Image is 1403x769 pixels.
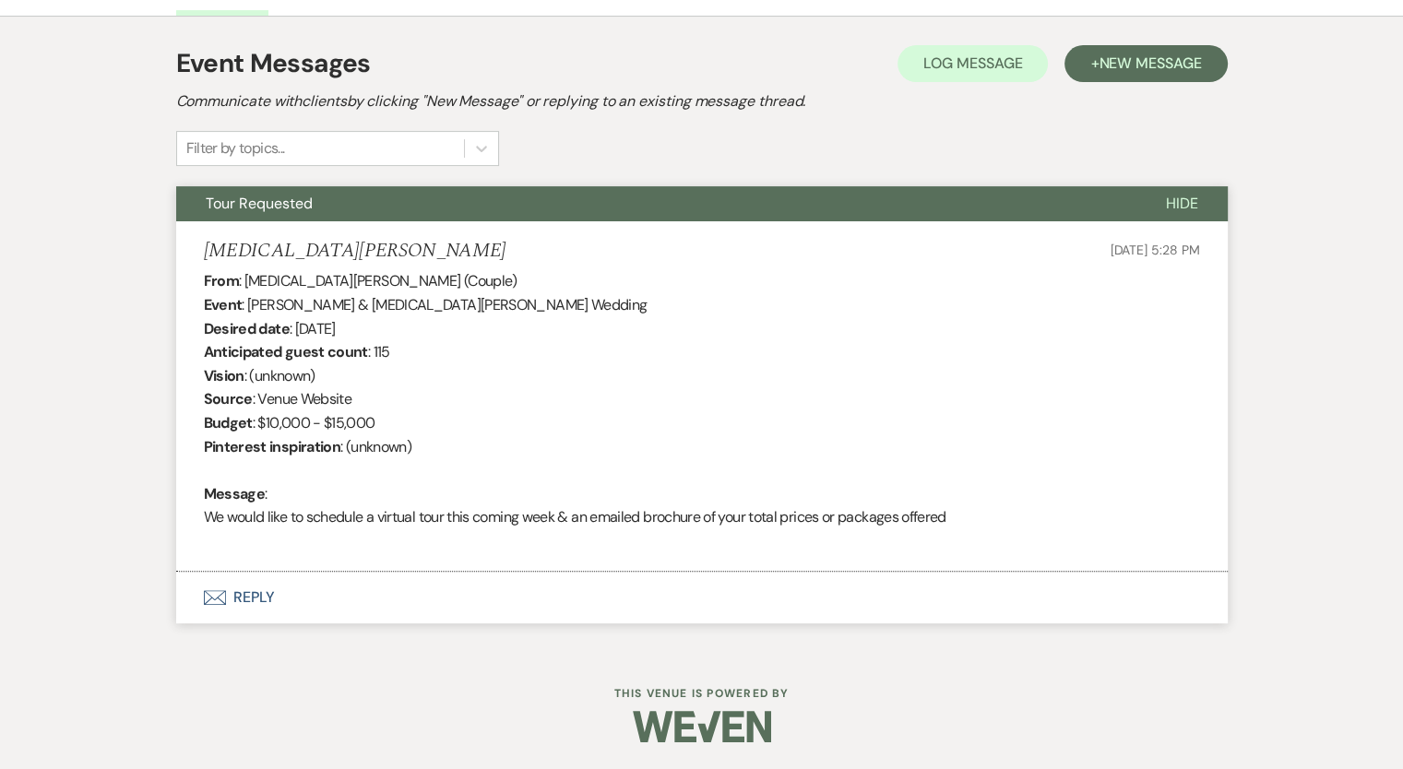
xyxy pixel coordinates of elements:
[204,271,239,290] b: From
[186,137,285,160] div: Filter by topics...
[204,240,506,263] h5: [MEDICAL_DATA][PERSON_NAME]
[206,194,313,213] span: Tour Requested
[204,413,253,432] b: Budget
[633,694,771,759] img: Weven Logo
[1166,194,1198,213] span: Hide
[176,572,1228,623] button: Reply
[204,319,290,338] b: Desired date
[1064,45,1227,82] button: +New Message
[204,484,266,503] b: Message
[1099,53,1201,73] span: New Message
[204,366,244,385] b: Vision
[1110,242,1199,258] span: [DATE] 5:28 PM
[176,186,1136,221] button: Tour Requested
[204,437,341,456] b: Pinterest inspiration
[898,45,1048,82] button: Log Message
[204,269,1200,552] div: : [MEDICAL_DATA][PERSON_NAME] (Couple) : [PERSON_NAME] & [MEDICAL_DATA][PERSON_NAME] Wedding : [D...
[1136,186,1228,221] button: Hide
[176,90,1228,112] h2: Communicate with clients by clicking "New Message" or replying to an existing message thread.
[204,342,368,361] b: Anticipated guest count
[204,389,253,408] b: Source
[923,53,1022,73] span: Log Message
[176,44,371,83] h1: Event Messages
[204,295,243,314] b: Event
